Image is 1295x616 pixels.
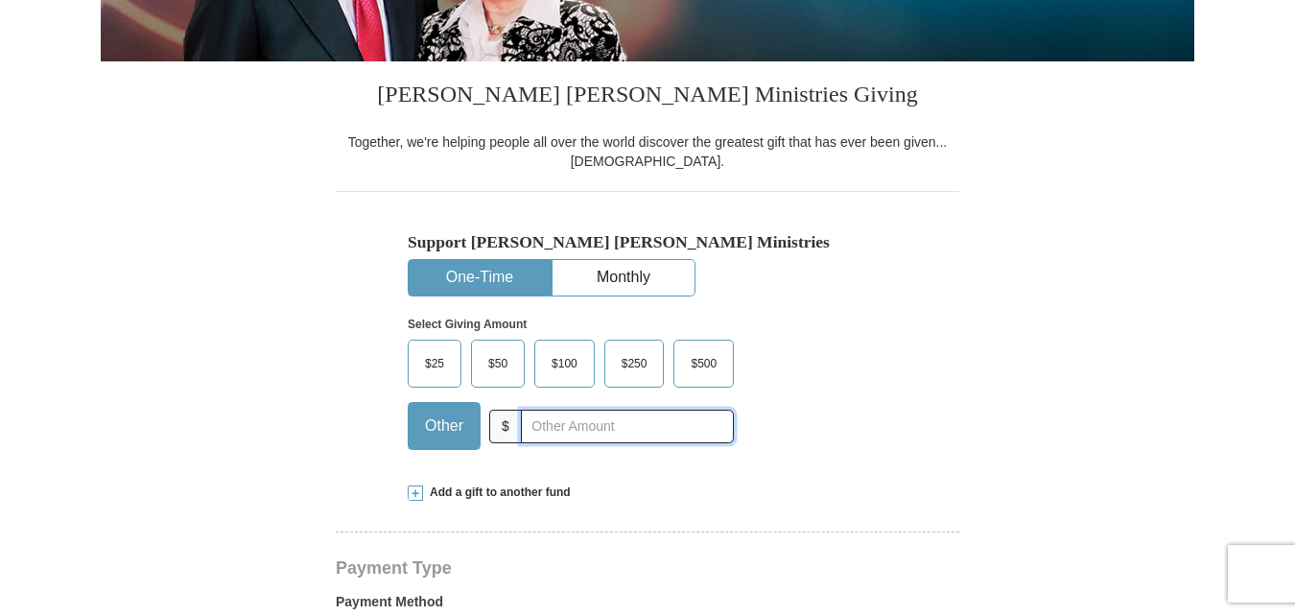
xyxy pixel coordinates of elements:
button: One-Time [409,260,551,296]
span: Add a gift to another fund [423,485,571,501]
span: $ [489,410,522,443]
h4: Payment Type [336,560,959,576]
h3: [PERSON_NAME] [PERSON_NAME] Ministries Giving [336,61,959,132]
span: $500 [681,349,726,378]
h5: Support [PERSON_NAME] [PERSON_NAME] Ministries [408,232,887,252]
span: $100 [542,349,587,378]
span: $50 [479,349,517,378]
span: $25 [415,349,454,378]
span: Other [415,412,473,440]
button: Monthly [553,260,695,296]
input: Other Amount [521,410,734,443]
strong: Select Giving Amount [408,318,527,331]
span: $250 [612,349,657,378]
div: Together, we're helping people all over the world discover the greatest gift that has ever been g... [336,132,959,171]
